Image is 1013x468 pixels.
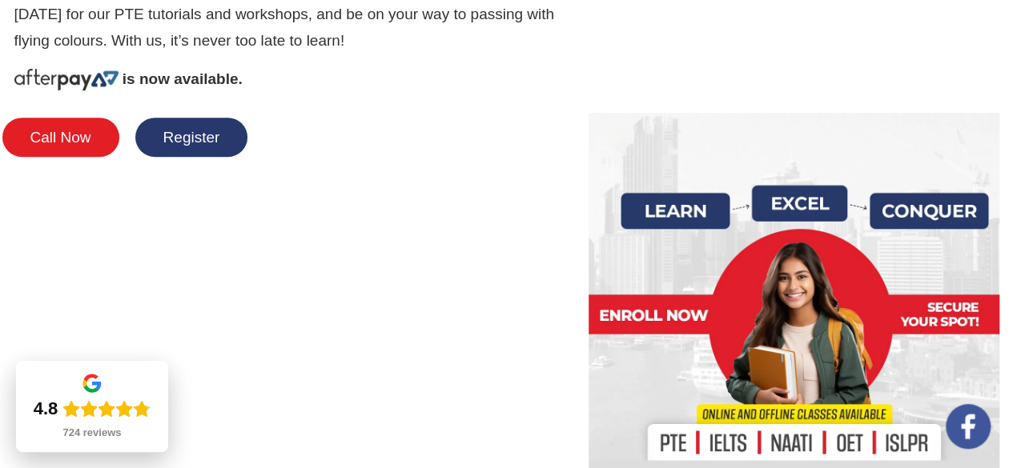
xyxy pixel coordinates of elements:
a: Call Now [2,129,119,146]
a: Register [135,129,248,146]
button: Call Now [2,118,119,157]
div: 724 reviews [62,426,121,439]
button: Register [135,118,248,157]
img: white-facebook.png [946,404,991,449]
img: Afterpay-Logo [14,69,119,90]
div: 4.8 [34,398,58,420]
div: Rating: 4.8 out of 5 [34,398,151,420]
b: is now available. [123,70,243,87]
